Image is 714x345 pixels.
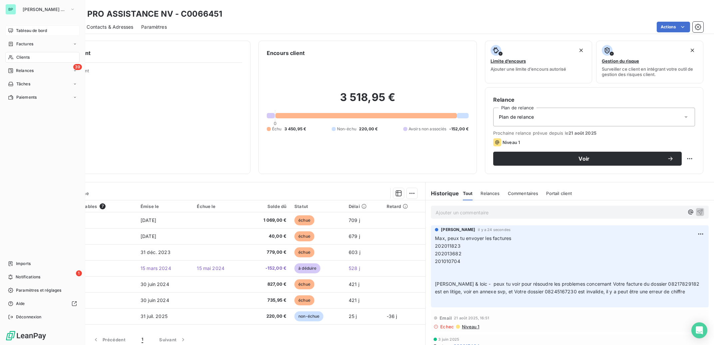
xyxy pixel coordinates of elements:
[440,324,454,329] span: Echec
[141,217,156,223] span: [DATE]
[449,126,469,132] span: -152,00 €
[249,297,286,304] span: 735,95 €
[249,204,286,209] div: Solde dû
[657,22,690,32] button: Actions
[5,39,80,49] a: Factures
[294,311,323,321] span: non-échue
[249,233,286,240] span: 40,00 €
[337,126,356,132] span: Non-échu
[197,265,224,271] span: 15 mai 2024
[349,204,379,209] div: Délai
[294,263,320,273] span: à déduire
[435,251,461,256] span: 202013682
[491,58,526,64] span: Limite d’encours
[5,258,80,269] a: Imports
[5,92,80,103] a: Paiements
[454,316,489,320] span: 21 août 2025, 16:51
[100,203,106,209] span: 7
[249,249,286,256] span: 779,00 €
[491,66,566,72] span: Ajouter une limite d’encours autorisé
[568,130,596,136] span: 21 août 2025
[499,114,534,120] span: Plan de relance
[141,313,168,319] span: 31 juil. 2025
[54,68,242,77] span: Propriétés Client
[602,58,639,64] span: Gestion du risque
[73,64,82,70] span: 39
[141,204,189,209] div: Émise le
[294,231,314,241] span: échue
[435,243,460,249] span: 202011823
[272,126,282,132] span: Échu
[691,322,707,338] div: Open Intercom Messenger
[493,130,695,136] span: Prochaine relance prévue depuis le
[409,126,447,132] span: Avoirs non associés
[426,189,459,197] h6: Historique
[349,233,360,239] span: 679 j
[16,287,61,293] span: Paramètres et réglages
[359,126,378,132] span: 220,00 €
[5,79,80,89] a: Tâches
[602,66,698,77] span: Surveiller ce client en intégrant votre outil de gestion des risques client.
[141,24,167,30] span: Paramètres
[435,281,701,294] span: [PERSON_NAME] & loic - peux tu voir pour résoudre les problemes concernant Votre facture du dossi...
[5,52,80,63] a: Clients
[59,8,222,20] h3: EBTS - PRO ASSISTANCE NV - C0066451
[5,65,80,76] a: 39Relances
[141,281,169,287] span: 30 juin 2024
[5,330,47,341] img: Logo LeanPay
[485,41,592,83] button: Limite d’encoursAjouter une limite d’encours autorisé
[5,25,80,36] a: Tableau de bord
[141,265,171,271] span: 15 mars 2024
[249,313,286,320] span: 220,00 €
[142,336,143,343] span: 1
[16,314,42,320] span: Déconnexion
[349,217,360,223] span: 709 j
[16,274,40,280] span: Notifications
[5,298,80,309] a: Aide
[249,281,286,288] span: 827,00 €
[16,261,31,267] span: Imports
[76,270,82,276] span: 1
[267,49,305,57] h6: Encours client
[87,24,133,30] span: Contacts & Adresses
[274,121,276,126] span: 0
[294,215,314,225] span: échue
[5,4,16,15] div: BP
[16,54,30,60] span: Clients
[349,313,357,319] span: 25 j
[387,204,422,209] div: Retard
[16,68,34,74] span: Relances
[503,140,520,145] span: Niveau 1
[435,258,460,264] span: 201010704
[435,235,511,241] span: Max, peux tu envoyer les factures
[284,126,306,132] span: 3 450,95 €
[596,41,703,83] button: Gestion du risqueSurveiller ce client en intégrant votre outil de gestion des risques client.
[481,191,500,196] span: Relances
[438,337,459,341] span: 3 juin 2025
[461,324,479,329] span: Niveau 1
[294,247,314,257] span: échue
[508,191,538,196] span: Commentaires
[16,81,30,87] span: Tâches
[249,265,286,272] span: -152,00 €
[387,313,397,319] span: -36 j
[294,279,314,289] span: échue
[349,297,359,303] span: 421 j
[349,281,359,287] span: 421 j
[16,28,47,34] span: Tableau de bord
[197,204,241,209] div: Échue le
[440,315,452,321] span: Email
[294,204,341,209] div: Statut
[267,91,469,111] h2: 3 518,95 €
[40,49,242,57] h6: Informations client
[141,249,171,255] span: 31 déc. 2023
[493,96,695,104] h6: Relance
[23,7,67,12] span: [PERSON_NAME] Champagne
[16,301,25,307] span: Aide
[349,249,360,255] span: 603 j
[463,191,473,196] span: Tout
[349,265,360,271] span: 528 j
[56,203,133,209] div: Pièces comptables
[16,41,33,47] span: Factures
[5,285,80,296] a: Paramètres et réglages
